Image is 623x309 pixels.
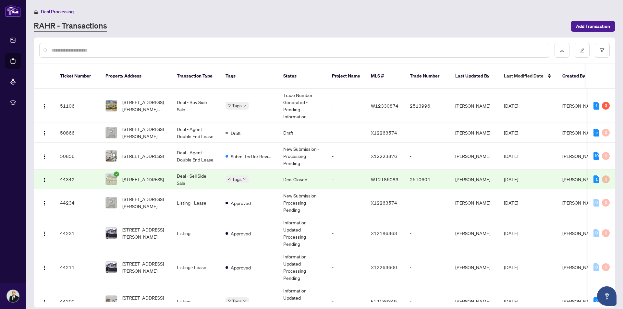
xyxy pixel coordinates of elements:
[172,170,220,189] td: Deal - Sell Side Sale
[39,296,50,306] button: Logo
[39,101,50,111] button: Logo
[600,48,605,53] span: filter
[593,229,599,237] div: 0
[39,174,50,184] button: Logo
[504,176,518,182] span: [DATE]
[55,250,100,284] td: 44211
[114,172,119,177] span: check-circle
[593,175,599,183] div: 1
[42,265,47,270] img: Logo
[5,5,21,17] img: logo
[278,89,327,123] td: Trade Number Generated - Pending Information
[122,125,166,140] span: [STREET_ADDRESS][PERSON_NAME]
[371,153,397,159] span: X12223876
[405,170,450,189] td: 2510604
[371,200,397,206] span: X12263574
[560,48,564,53] span: download
[41,9,74,15] span: Deal Processing
[595,43,610,58] button: filter
[593,199,599,207] div: 0
[405,123,450,143] td: -
[55,89,100,123] td: 51106
[278,143,327,170] td: New Submission - Processing Pending
[55,170,100,189] td: 44342
[602,102,610,110] div: 3
[106,197,117,208] img: thumbnail-img
[122,176,164,183] span: [STREET_ADDRESS]
[405,143,450,170] td: -
[42,104,47,109] img: Logo
[405,64,450,89] th: Trade Number
[278,170,327,189] td: Deal Closed
[278,64,327,89] th: Status
[504,130,518,136] span: [DATE]
[106,150,117,161] img: thumbnail-img
[593,297,599,305] div: 2
[172,123,220,143] td: Deal - Agent Double End Lease
[366,64,405,89] th: MLS #
[602,175,610,183] div: 0
[562,103,597,109] span: [PERSON_NAME]
[231,153,273,160] span: Submitted for Review
[278,123,327,143] td: Draft
[220,64,278,89] th: Tags
[243,104,246,107] span: down
[450,216,499,250] td: [PERSON_NAME]
[172,250,220,284] td: Listing - Lease
[42,299,47,304] img: Logo
[39,228,50,238] button: Logo
[172,143,220,170] td: Deal - Agent Double End Lease
[571,21,615,32] button: Add Transaction
[39,127,50,138] button: Logo
[42,201,47,206] img: Logo
[450,250,499,284] td: [PERSON_NAME]
[597,286,617,306] button: Open asap
[405,89,450,123] td: 2513996
[55,143,100,170] td: 50856
[55,64,100,89] th: Ticket Number
[228,297,242,305] span: 2 Tags
[327,216,366,250] td: -
[555,43,569,58] button: download
[562,200,597,206] span: [PERSON_NAME]
[42,131,47,136] img: Logo
[450,123,499,143] td: [PERSON_NAME]
[602,263,610,271] div: 0
[450,189,499,216] td: [PERSON_NAME]
[106,262,117,273] img: thumbnail-img
[504,200,518,206] span: [DATE]
[327,143,366,170] td: -
[371,130,397,136] span: X12263574
[172,64,220,89] th: Transaction Type
[327,250,366,284] td: -
[562,264,597,270] span: [PERSON_NAME]
[231,129,241,137] span: Draft
[55,123,100,143] td: 50866
[593,129,599,137] div: 5
[371,264,397,270] span: X12263600
[562,298,597,304] span: [PERSON_NAME]
[557,64,596,89] th: Created By
[106,228,117,239] img: thumbnail-img
[504,72,544,79] span: Last Modified Date
[504,103,518,109] span: [DATE]
[405,189,450,216] td: -
[593,152,599,160] div: 10
[231,199,251,207] span: Approved
[243,178,246,181] span: down
[602,152,610,160] div: 0
[450,64,499,89] th: Last Updated By
[122,99,166,113] span: [STREET_ADDRESS][PERSON_NAME][PERSON_NAME]
[243,300,246,303] span: down
[602,199,610,207] div: 0
[100,64,172,89] th: Property Address
[327,64,366,89] th: Project Name
[504,264,518,270] span: [DATE]
[450,89,499,123] td: [PERSON_NAME]
[172,216,220,250] td: Listing
[504,298,518,304] span: [DATE]
[278,250,327,284] td: Information Updated - Processing Pending
[172,189,220,216] td: Listing - Lease
[228,102,242,109] span: 2 Tags
[499,64,557,89] th: Last Modified Date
